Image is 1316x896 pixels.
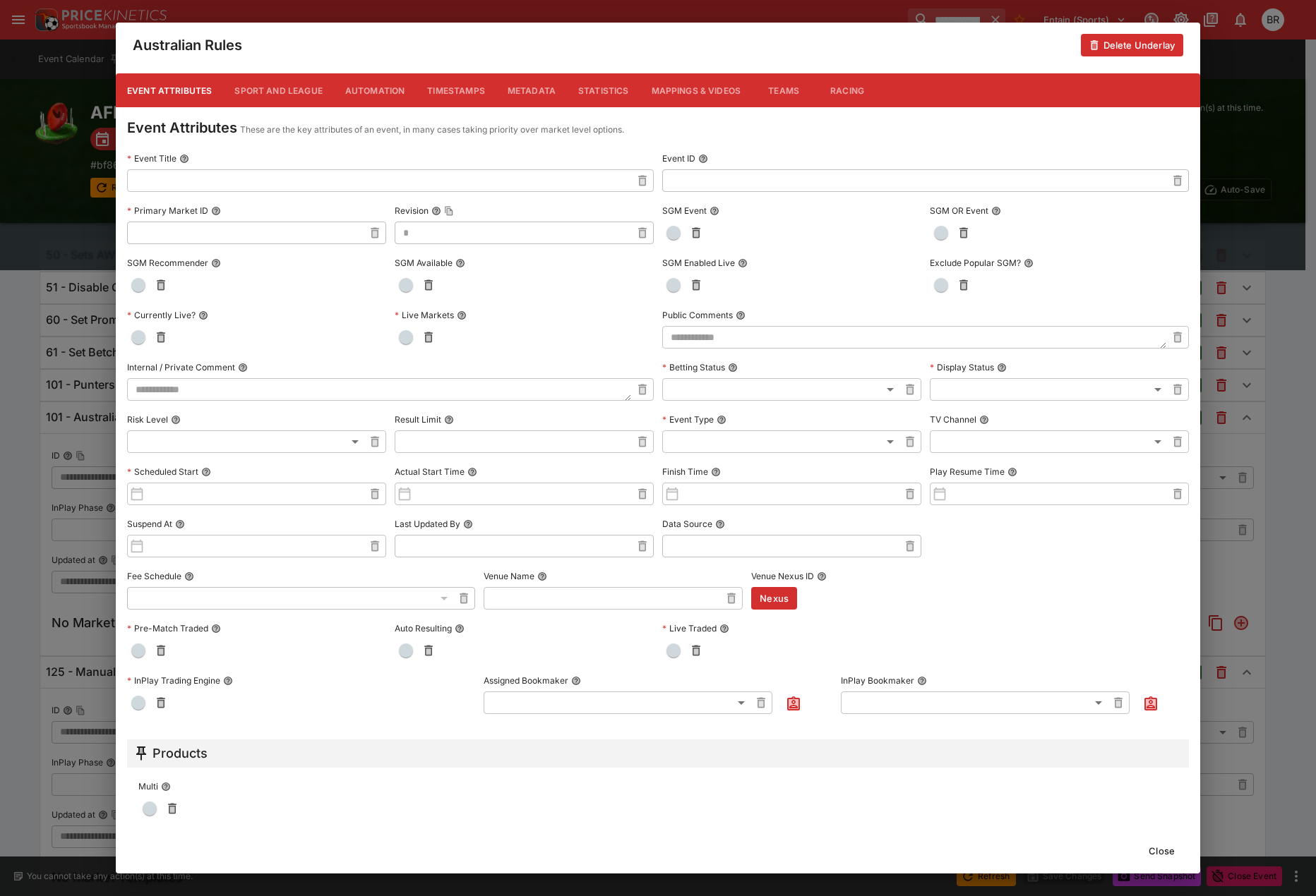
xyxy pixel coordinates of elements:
button: Finish Time [711,467,721,477]
button: Venue Name [537,571,547,581]
p: Play Resume Time [930,466,1005,478]
button: Internal / Private Comment [238,363,248,373]
button: Multi [161,782,171,792]
p: Finish Time [662,466,708,478]
p: Last Updated By [395,518,460,530]
button: Copy To Clipboard [444,206,454,216]
button: Exclude Popular SGM? [1024,258,1034,268]
button: Live Traded [719,624,729,634]
p: Live Markets [395,309,454,321]
p: Pre-Match Traded [127,622,208,634]
p: Assigned Bookmaker [484,674,568,686]
button: Delete Underlay [1081,34,1183,56]
p: Venue Nexus ID [751,570,814,582]
p: Event Type [662,413,714,425]
p: Event Title [127,152,177,164]
p: Currently Live? [127,309,196,321]
p: Display Status [930,361,994,373]
p: Risk Level [127,413,168,425]
button: Automation [334,73,417,107]
button: Play Resume Time [1007,467,1017,477]
p: InPlay Trading Engine [127,674,220,686]
button: Data Source [715,519,725,529]
button: Venue Nexus ID [817,571,827,581]
button: Result Limit [444,415,454,425]
button: Nexus [751,587,797,610]
p: Event ID [662,152,695,164]
p: Actual Start Time [395,466,465,478]
button: SGM Recommender [211,258,221,268]
button: Suspend At [175,519,185,529]
button: Betting Status [728,363,738,373]
p: Auto Resulting [395,622,452,634]
p: TV Channel [930,413,976,425]
button: InPlay Bookmaker [917,676,927,686]
p: Internal / Private Comment [127,361,235,373]
button: Currently Live? [198,310,208,320]
p: Suspend At [127,518,172,530]
p: Multi [138,780,158,792]
p: These are the key attributes of an event, in many cases taking priority over market level options. [240,123,624,137]
button: Event Type [717,415,726,425]
button: Assign to Me [1138,691,1164,717]
button: Event ID [698,154,708,164]
p: Fee Schedule [127,570,181,582]
p: SGM OR Event [930,205,988,217]
button: Assign to Me [781,691,806,717]
button: Fee Schedule [184,571,194,581]
p: Revision [395,205,429,217]
p: Scheduled Start [127,466,198,478]
button: InPlay Trading Engine [223,676,233,686]
button: Public Comments [736,310,746,320]
button: Sport and League [223,73,333,107]
button: Event Title [179,154,189,164]
h4: Australian Rules [133,36,242,54]
p: SGM Available [395,257,453,269]
button: Last Updated By [463,519,473,529]
p: Betting Status [662,361,725,373]
button: Teams [752,73,815,107]
button: Live Markets [457,310,467,320]
button: Primary Market ID [211,206,221,216]
button: SGM OR Event [991,206,1001,216]
button: Event Attributes [116,73,223,107]
p: SGM Event [662,205,707,217]
button: Mappings & Videos [640,73,753,107]
button: Scheduled Start [201,467,211,477]
button: TV Channel [979,415,989,425]
h4: Event Attributes [127,119,237,137]
button: SGM Event [710,206,719,216]
p: Venue Name [484,570,534,582]
p: Primary Market ID [127,205,208,217]
button: Metadata [496,73,567,107]
p: Live Traded [662,622,717,634]
p: Public Comments [662,309,733,321]
button: Pre-Match Traded [211,624,221,634]
button: Risk Level [171,415,181,425]
p: SGM Recommender [127,257,208,269]
button: Display Status [997,363,1007,373]
p: Exclude Popular SGM? [930,257,1021,269]
button: SGM Enabled Live [738,258,748,268]
button: Statistics [567,73,640,107]
h5: Products [152,745,208,761]
button: SGM Available [455,258,465,268]
button: Auto Resulting [455,624,465,634]
p: Data Source [662,518,712,530]
p: SGM Enabled Live [662,257,735,269]
button: Close [1140,840,1183,862]
button: Timestamps [416,73,496,107]
button: RevisionCopy To Clipboard [431,206,441,216]
p: InPlay Bookmaker [841,674,914,686]
button: Assigned Bookmaker [571,676,581,686]
button: Actual Start Time [467,467,477,477]
p: Result Limit [395,413,441,425]
button: Racing [815,73,879,107]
